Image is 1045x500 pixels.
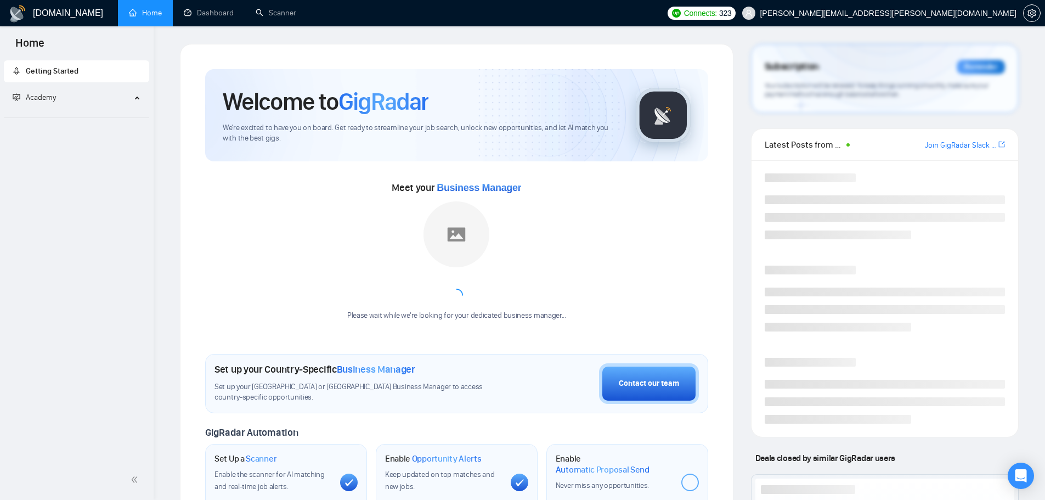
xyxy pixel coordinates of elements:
a: dashboardDashboard [184,8,234,18]
span: Business Manager [437,182,521,193]
span: Connects: [684,7,717,19]
span: Opportunity Alerts [412,453,482,464]
h1: Set up your Country-Specific [214,363,415,375]
div: Open Intercom Messenger [1008,463,1034,489]
h1: Welcome to [223,87,428,116]
span: Enable the scanner for AI matching and real-time job alerts. [214,470,325,491]
span: Subscription [765,58,819,76]
div: Contact our team [619,378,679,390]
span: Deals closed by similar GigRadar users [751,448,900,468]
a: Join GigRadar Slack Community [925,139,996,151]
img: gigradar-logo.png [636,88,691,143]
h1: Enable [556,453,673,475]
span: export [998,140,1005,149]
button: setting [1023,4,1041,22]
span: We're excited to have you on board. Get ready to streamline your job search, unlock new opportuni... [223,123,618,144]
li: Getting Started [4,60,149,82]
span: user [745,9,753,17]
span: 323 [719,7,731,19]
span: GigRadar Automation [205,426,298,439]
span: Automatic Proposal Send [556,464,649,475]
span: Business Manager [337,363,415,375]
span: setting [1024,9,1040,18]
span: Never miss any opportunities. [556,481,649,490]
h1: Enable [385,453,482,464]
span: Keep updated on top matches and new jobs. [385,470,495,491]
span: double-left [131,474,142,485]
span: Your subscription will be renewed. To keep things running smoothly, make sure your payment method... [765,81,988,99]
h1: Set Up a [214,453,276,464]
span: fund-projection-screen [13,93,20,101]
a: setting [1023,9,1041,18]
li: Academy Homepage [4,113,149,120]
div: Please wait while we're looking for your dedicated business manager... [341,311,573,321]
span: GigRadar [338,87,428,116]
span: rocket [13,67,20,75]
img: logo [9,5,26,23]
span: Set up your [GEOGRAPHIC_DATA] or [GEOGRAPHIC_DATA] Business Manager to access country-specific op... [214,382,505,403]
a: homeHome [129,8,162,18]
a: searchScanner [256,8,296,18]
button: Contact our team [599,363,699,404]
a: export [998,139,1005,150]
span: Latest Posts from the GigRadar Community [765,138,843,151]
span: Meet your [392,182,521,194]
span: Home [7,35,53,58]
div: Reminder [957,60,1005,74]
img: placeholder.png [423,201,489,267]
span: Getting Started [26,66,78,76]
span: Scanner [246,453,276,464]
span: loading [450,289,463,302]
img: upwork-logo.png [672,9,681,18]
span: Academy [13,93,56,102]
span: Academy [26,93,56,102]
